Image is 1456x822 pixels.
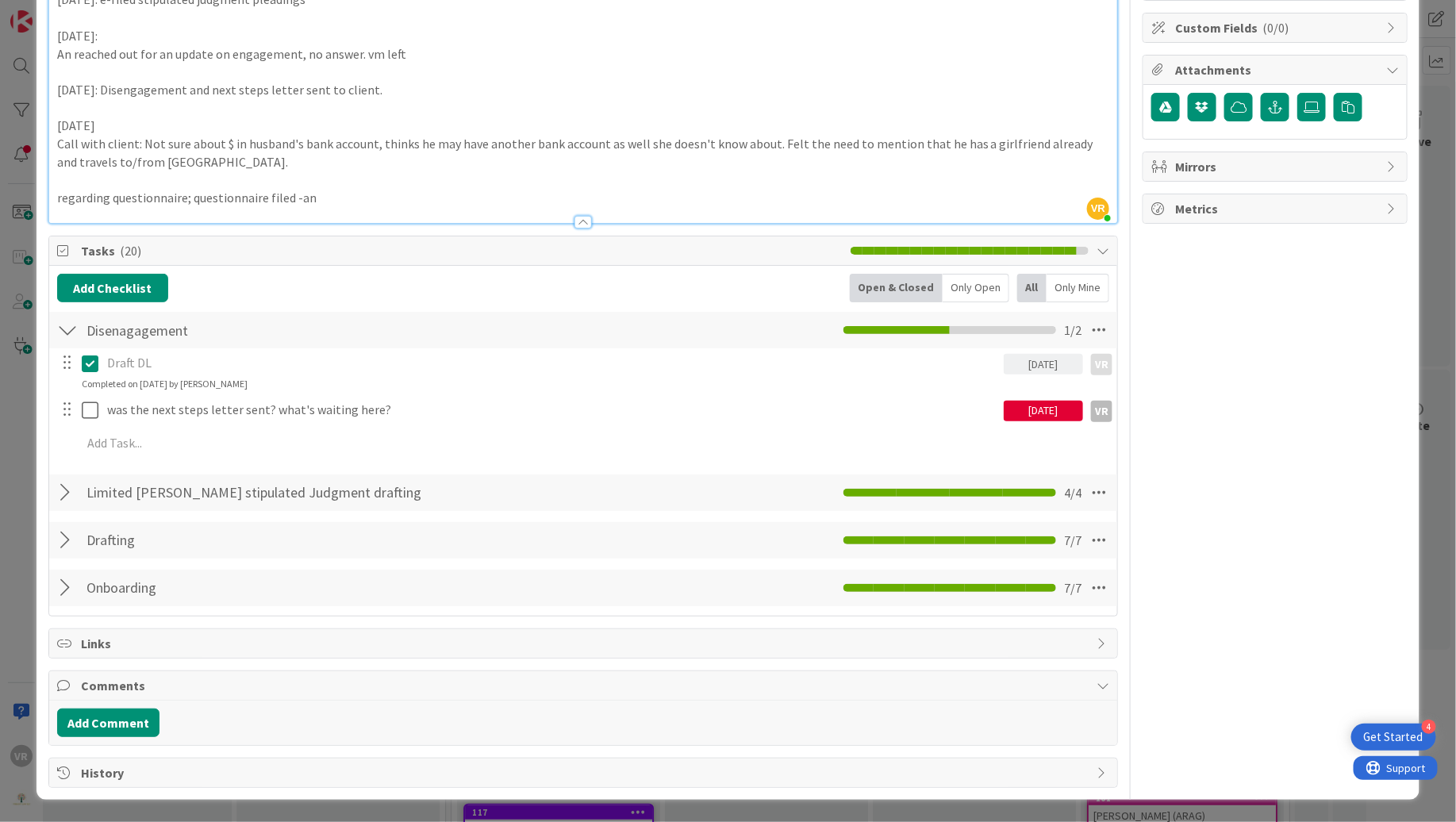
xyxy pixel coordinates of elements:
[57,81,1109,99] p: [DATE]: Disengagement and next steps letter sent to client.
[81,634,1089,653] span: Links
[1017,274,1047,302] div: All
[57,274,168,302] button: Add Checklist
[1004,354,1083,375] div: [DATE]
[57,27,1109,45] p: [DATE]:
[1364,729,1423,745] div: Get Started
[1351,724,1436,751] div: Open Get Started checklist, remaining modules: 4
[1064,578,1081,597] span: 7 / 7
[1422,720,1436,734] div: 4
[1064,483,1081,502] span: 4 / 4
[1175,60,1378,79] span: Attachments
[57,45,1109,63] p: An reached out for an update on engagement, no answer. vm left
[107,401,997,419] p: was the next steps letter sent? what's waiting here?
[57,709,159,737] button: Add Comment
[120,243,141,259] span: ( 20 )
[1262,20,1289,36] span: ( 0/0 )
[81,241,843,260] span: Tasks
[81,526,438,555] input: Add Checklist...
[1091,354,1112,375] div: VR
[81,676,1089,695] span: Comments
[1175,157,1378,176] span: Mirrors
[1175,18,1378,37] span: Custom Fields
[1064,531,1081,550] span: 7 / 7
[943,274,1009,302] div: Only Open
[1004,401,1083,421] div: [DATE]
[57,189,1109,207] p: regarding questionnaire; questionnaire filed -an
[81,316,438,344] input: Add Checklist...
[1064,321,1081,340] span: 1 / 2
[81,478,438,507] input: Add Checklist...
[850,274,943,302] div: Open & Closed
[81,574,438,602] input: Add Checklist...
[57,117,1109,135] p: [DATE]
[57,135,1109,171] p: Call with client: Not sure about $ in husband's bank account, thinks he may have another bank acc...
[1091,401,1112,422] div: VR
[81,763,1089,782] span: History
[1087,198,1109,220] span: VR
[33,2,72,21] span: Support
[1175,199,1378,218] span: Metrics
[107,354,997,372] p: Draft DL
[82,377,248,391] div: Completed on [DATE] by [PERSON_NAME]
[1047,274,1109,302] div: Only Mine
